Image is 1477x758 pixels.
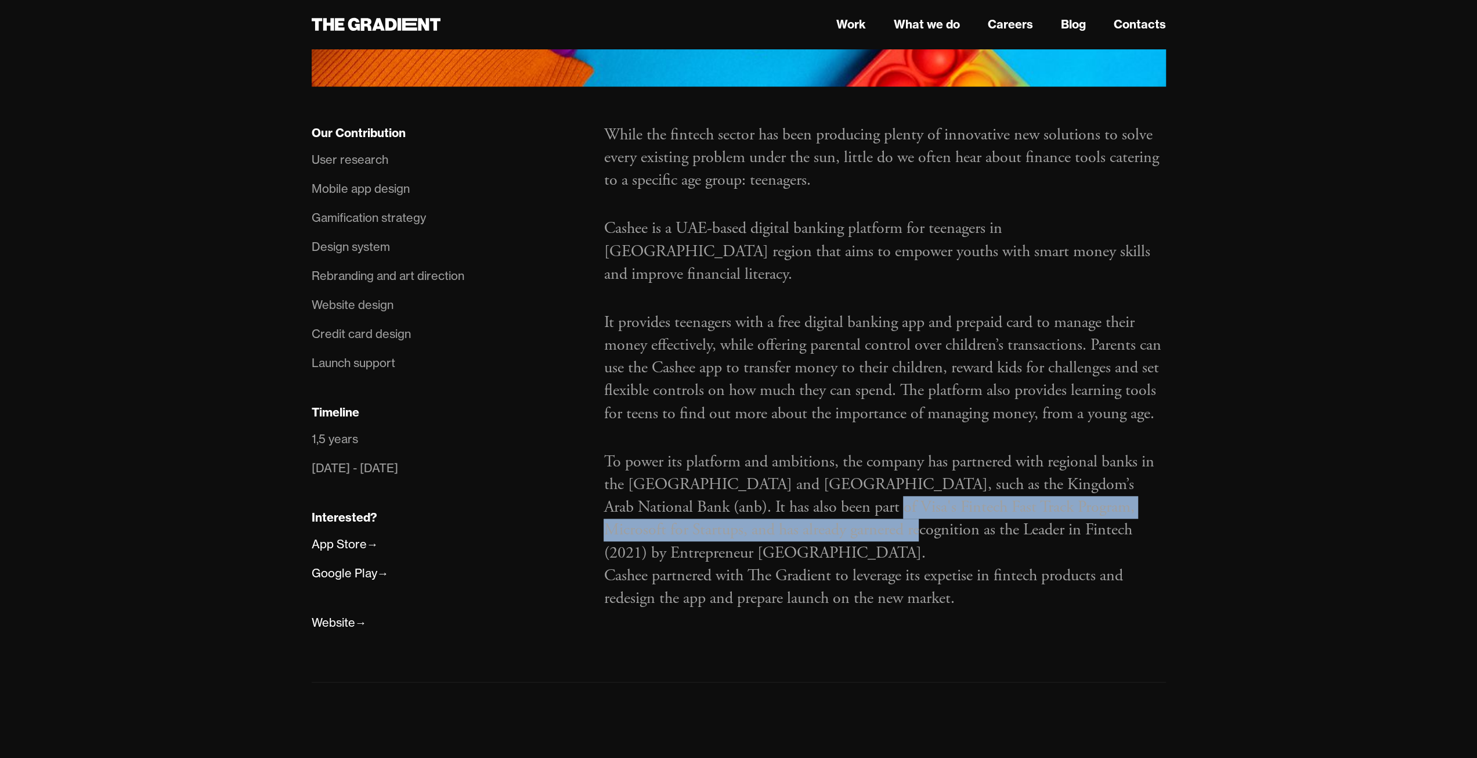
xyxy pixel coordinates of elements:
[604,124,1165,192] p: While the fintech sector has been producing plenty of innovative new solutions to solve every exi...
[312,125,406,141] div: Our Contribution
[312,179,410,198] div: Mobile app design
[987,16,1032,33] a: Careers
[312,209,426,227] div: Gamification strategy
[312,296,393,314] div: Website design
[312,564,389,583] a: Google Play→
[604,565,1165,610] p: Cashee partnered with The Gradient to leverage its expetise in fintech products and redesign the ...
[312,613,355,632] div: Website
[312,354,395,372] div: Launch support
[312,613,367,633] a: Website→
[312,430,358,448] div: 1,5 years
[893,16,959,33] a: What we do
[1113,16,1165,33] a: Contacts
[312,267,464,285] div: Rebranding and art direction
[836,16,865,33] a: Work
[312,238,390,256] div: Design system
[312,535,378,554] a: App Store→
[312,564,377,583] div: Google Play
[604,217,1165,286] p: Cashee is a UAE-based digital banking platform for teenagers in [GEOGRAPHIC_DATA] region that aim...
[312,459,398,477] div: [DATE] - [DATE]
[312,405,359,420] div: Timeline
[377,564,389,583] div: →
[1060,16,1085,33] a: Blog
[312,535,367,554] div: App Store
[604,311,1165,425] p: It provides teenagers with a free digital banking app and prepaid card to manage their money effe...
[355,613,367,632] div: →
[312,510,377,525] div: Interested?
[604,451,1165,565] p: To power its platform and ambitions, the company has partnered with regional banks in the [GEOGRA...
[312,150,388,169] div: User research
[367,535,378,554] div: →
[312,325,411,343] div: Credit card design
